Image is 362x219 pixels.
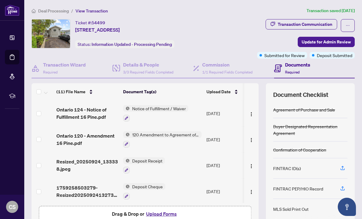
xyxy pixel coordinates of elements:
button: Status IconDeposit Cheque [123,183,165,200]
span: Document Checklist [273,91,328,99]
button: Status IconNotice of Fulfillment / Waiver [123,105,188,121]
img: Logo [249,138,254,142]
span: Drag & Drop or [112,210,179,218]
span: Required [285,70,300,74]
button: Open asap [338,198,356,216]
img: Logo [249,112,254,117]
td: [DATE] [204,152,246,179]
th: Upload Date [204,83,246,100]
span: Information Updated - Processing Pending [92,42,172,47]
h4: Commission [202,61,253,68]
button: Logo [246,160,256,170]
button: Transaction Communication [266,19,337,29]
li: / [71,7,73,14]
div: FINTRAC ID(s) [273,165,301,172]
div: Transaction Communication [278,19,332,29]
div: Buyer Designated Representation Agreement [273,123,347,136]
div: Ticket #: [75,19,105,26]
span: Update for Admin Review [302,37,351,47]
img: Logo [249,190,254,194]
img: Status Icon [123,183,130,190]
img: logo [5,5,19,16]
button: Logo [246,186,256,196]
div: Agreement of Purchase and Sale [273,106,335,113]
h4: Documents [285,61,310,68]
span: home [32,9,36,13]
span: [STREET_ADDRESS] [75,26,120,33]
article: Transaction saved [DATE] [307,7,355,14]
span: Deal Processing [38,8,69,14]
button: Upload Forms [144,210,179,218]
span: Ontario 120 - Amendment 16 Pine.pdf [56,132,118,147]
button: Logo [246,135,256,144]
span: Submitted for Review [264,52,305,59]
span: (11) File Name [56,88,85,95]
img: Status Icon [123,131,130,138]
span: Deposit Receipt [130,157,165,164]
td: [DATE] [204,126,246,152]
div: Status: [75,40,174,48]
th: (11) File Name [54,83,121,100]
img: Logo [249,164,254,169]
div: FINTRAC PEP/HIO Record [273,185,323,192]
span: ellipsis [346,23,350,28]
img: Status Icon [123,105,130,112]
span: Notice of Fulfillment / Waiver [130,105,188,112]
span: Upload Date [206,88,231,95]
button: Update for Admin Review [298,37,355,47]
button: Status Icon120 Amendment to Agreement of Purchase and Sale [123,131,202,148]
td: [DATE] [204,100,246,126]
button: Logo [246,108,256,118]
span: CS [9,203,16,211]
th: Document Tag(s) [121,83,204,100]
span: 1/1 Required Fields Completed [202,70,253,74]
img: IMG-40739270_1.jpg [32,19,70,48]
h4: Details & People [123,61,173,68]
div: MLS Sold Print Out [273,206,309,212]
span: 54499 [92,20,105,26]
button: Status IconDeposit Receipt [123,157,165,174]
span: Ontario 124 - Notice of Fulfillment 16 Pine.pdf [56,106,118,121]
span: Required [43,70,58,74]
span: 3/3 Required Fields Completed [123,70,173,74]
div: Confirmation of Cooperation [273,146,326,153]
span: Resized_20250924_133338.jpeg [56,158,118,173]
td: [DATE] [204,178,246,204]
span: Deposit Submitted [317,52,352,59]
h4: Transaction Wizard [43,61,86,68]
img: Status Icon [123,157,130,164]
span: 120 Amendment to Agreement of Purchase and Sale [130,131,202,138]
span: View Transaction [75,8,108,14]
span: 1759258503279-Resized20250924132739.jpeg [56,184,118,199]
span: Deposit Cheque [130,183,165,190]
